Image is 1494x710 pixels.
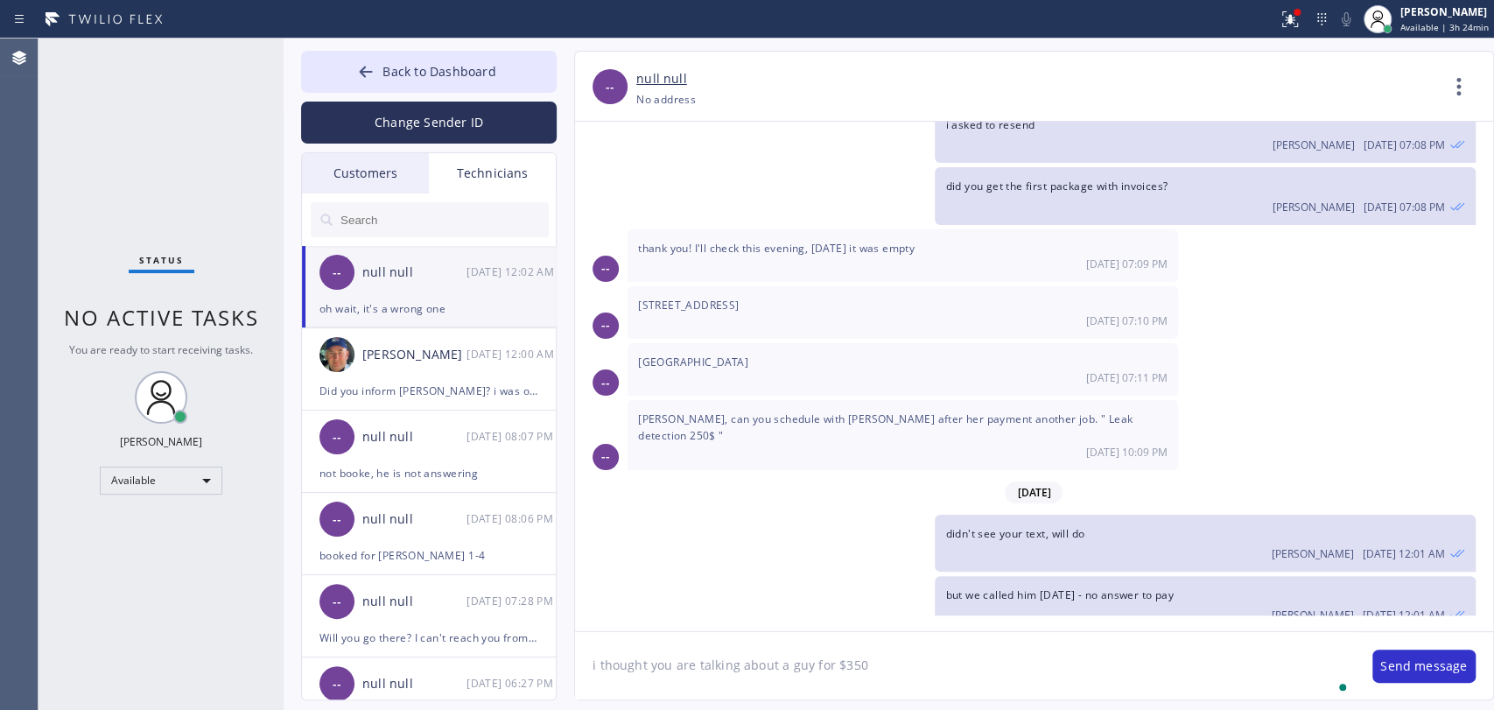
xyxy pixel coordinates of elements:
button: Change Sender ID [301,102,557,144]
div: 08/26/2025 9:10 AM [628,286,1178,339]
span: i asked to resend [945,117,1035,132]
div: Will you go there? I can't reach you from [DATE] [319,628,538,648]
span: [PERSON_NAME] [1273,137,1355,152]
span: didn't see your text, will do [945,526,1084,541]
span: [PERSON_NAME] [1272,546,1354,561]
div: null null [362,674,466,694]
span: [DATE] 07:08 PM [1364,200,1445,214]
span: did you get the first package with invoices? [945,179,1168,193]
div: Available [100,467,222,495]
div: Customers [302,153,429,193]
div: 08/26/2025 9:27 AM [466,673,558,693]
span: Back to Dashboard [382,63,495,80]
a: null null [636,69,687,89]
span: -- [333,427,341,447]
button: Send message [1372,650,1476,683]
div: not booke, he is not answering [319,463,538,483]
span: -- [601,446,610,467]
span: [DATE] 12:01 AM [1363,608,1445,622]
span: You are ready to start receiving tasks. [69,342,253,357]
span: [DATE] 07:10 PM [1086,313,1168,328]
span: [PERSON_NAME] [1273,200,1355,214]
span: -- [601,373,610,393]
div: null null [362,592,466,612]
span: [STREET_ADDRESS] [638,298,739,313]
span: Status [139,254,184,266]
span: -- [333,674,341,694]
div: booked for [PERSON_NAME] 1-4 [319,545,538,566]
button: Back to Dashboard [301,51,557,93]
div: 08/26/2025 9:11 AM [628,343,1178,396]
button: Mute [1334,7,1358,32]
span: -- [333,510,341,530]
img: eb1005bbae17aab9b5e109a2067821b9.jpg [319,337,354,372]
div: 08/26/2025 9:08 AM [935,106,1475,163]
div: 08/26/2025 9:08 AM [935,167,1475,224]
div: Technicians [429,153,556,193]
span: but we called him [DATE] - no answer to pay [945,587,1173,602]
span: thank you! I'll check this evening, [DATE] it was empty [638,241,915,256]
span: -- [606,77,614,97]
span: -- [333,592,341,612]
div: No address [636,89,696,109]
span: [DATE] 07:08 PM [1364,137,1445,152]
span: Available | 3h 24min [1400,21,1489,33]
span: -- [333,263,341,283]
span: [PERSON_NAME], can you schedule with [PERSON_NAME] after her payment another job. " Leak detectio... [638,411,1133,443]
div: 08/26/2025 9:02 AM [466,262,558,282]
div: 08/26/2025 9:07 AM [466,426,558,446]
div: 08/26/2025 9:01 AM [935,515,1475,572]
span: [DATE] 07:09 PM [1086,257,1168,271]
span: -- [601,315,610,335]
span: [DATE] [1005,482,1063,503]
div: null null [362,510,466,530]
div: oh wait, it's a wrong one [319,299,538,319]
div: 08/26/2025 9:01 AM [935,576,1475,633]
span: [DATE] 10:09 PM [1086,445,1168,460]
span: [GEOGRAPHIC_DATA] [638,355,748,369]
div: 08/26/2025 9:09 AM [628,400,1178,469]
span: No active tasks [64,303,259,332]
div: [PERSON_NAME] [1400,4,1489,19]
span: [DATE] 12:01 AM [1363,546,1445,561]
div: 08/26/2025 9:28 AM [466,591,558,611]
div: 08/26/2025 9:06 AM [466,509,558,529]
div: [PERSON_NAME] [120,434,202,449]
span: [PERSON_NAME] [1272,608,1354,622]
div: [PERSON_NAME] [362,345,466,365]
textarea: To enrich screen reader interactions, please activate Accessibility in Grammarly extension settings [575,632,1355,699]
div: 08/26/2025 9:09 AM [628,229,1178,282]
input: Search [339,202,549,237]
span: [DATE] 07:11 PM [1086,370,1168,385]
div: 08/26/2025 9:00 AM [466,344,558,364]
div: null null [362,263,466,283]
div: Did you inform [PERSON_NAME]? i was on lunch [319,381,538,401]
div: null null [362,427,466,447]
span: -- [601,258,610,278]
